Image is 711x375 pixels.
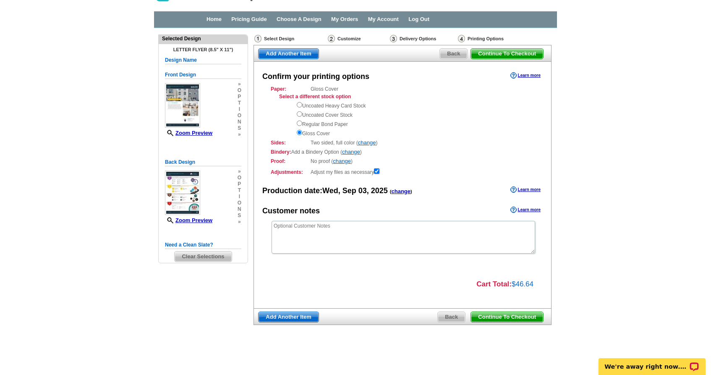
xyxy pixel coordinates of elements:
div: Two sided, full color ( ) [271,139,534,147]
span: » [238,131,241,138]
span: s [238,125,241,131]
a: Back [439,48,468,59]
div: Customer notes [262,206,320,217]
span: o [238,200,241,206]
a: Learn more [510,186,541,193]
div: Production date: [262,186,412,197]
strong: Paper: [271,85,308,93]
a: Learn more [510,207,541,213]
strong: Adjustments: [271,168,308,176]
span: o [238,87,241,94]
span: Clear Selections [175,252,231,262]
a: My Account [368,16,399,22]
a: My Orders [331,16,358,22]
strong: Sides: [271,139,308,147]
div: Select Design [254,34,327,45]
div: Selected Design [159,35,248,42]
a: Back [437,312,465,323]
span: $46.64 [512,280,533,288]
span: Add Another Item [259,312,319,322]
span: t [238,100,241,106]
strong: Select a different stock option [279,94,351,100]
span: p [238,94,241,100]
a: Choose A Design [277,16,322,22]
strong: Cart Total: [476,280,512,288]
div: Confirm your printing options [262,71,369,82]
a: Log Out [408,16,429,22]
span: i [238,106,241,113]
span: o [238,175,241,181]
span: s [238,212,241,219]
a: change [333,158,351,164]
span: p [238,181,241,187]
a: change [358,139,376,146]
span: » [238,81,241,87]
h5: Front Design [165,71,241,79]
a: change [342,149,360,155]
strong: Bindery: [271,149,291,155]
h5: Back Design [165,158,241,166]
a: Add Another Item [258,48,319,59]
span: » [238,168,241,175]
div: Customize [327,34,389,43]
span: i [238,194,241,200]
h4: Letter Flyer (8.5" x 11") [165,47,241,52]
img: Delivery Options [390,35,397,42]
a: Pricing Guide [231,16,267,22]
div: Gloss Cover [271,85,534,137]
div: Uncoated Heavy Card Stock Uncoated Cover Stock Regular Bond Paper Gloss Cover [297,100,534,137]
span: Back [440,49,467,59]
span: ( ) [390,189,412,194]
span: Continue To Checkout [471,312,543,322]
span: Continue To Checkout [471,49,543,59]
div: Adjust my files as necessary [271,167,534,176]
span: t [238,187,241,194]
img: Select Design [254,35,261,42]
a: Zoom Preview [165,130,212,136]
img: Printing Options & Summary [458,35,465,42]
a: change [392,188,411,194]
h5: Need a Clean Slate? [165,241,241,249]
strong: Proof: [271,157,308,165]
span: n [238,119,241,125]
span: Sep [342,186,356,195]
h5: Design Name [165,56,241,64]
img: small-thumb.jpg [165,83,200,128]
iframe: LiveChat chat widget [593,349,711,375]
span: Wed, [322,186,340,195]
span: 03, [358,186,369,195]
span: Add Another Item [259,49,319,59]
span: 2025 [371,186,388,195]
span: n [238,206,241,212]
a: Add Another Item [258,312,319,323]
img: Customize [328,35,335,42]
div: Delivery Options [389,34,457,45]
span: o [238,113,241,119]
a: Home [207,16,222,22]
div: Printing Options [457,34,531,45]
span: » [238,219,241,225]
div: Add a Bindery Option ( ) [271,148,534,156]
span: Back [438,312,465,322]
a: Zoom Preview [165,217,212,223]
img: small-thumb.jpg [165,170,200,215]
a: Learn more [510,72,541,79]
div: No proof ( ) [271,157,534,165]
